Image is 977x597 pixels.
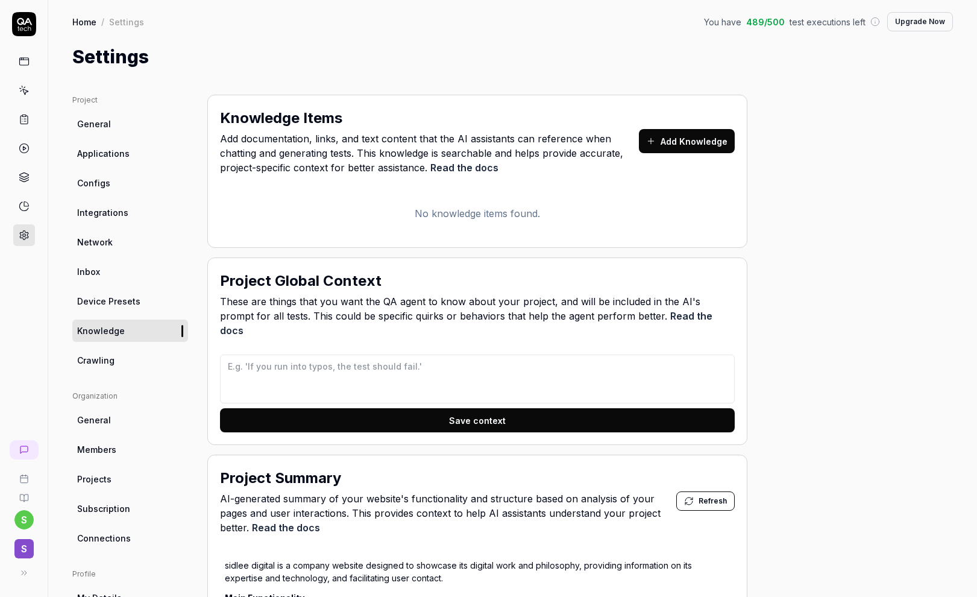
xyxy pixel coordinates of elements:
[72,231,188,253] a: Network
[220,408,735,432] button: Save context
[72,113,188,135] a: General
[77,118,111,130] span: General
[72,391,188,402] div: Organization
[220,467,341,489] h2: Project Summary
[72,438,188,461] a: Members
[77,236,113,248] span: Network
[430,162,498,174] a: Read the docs
[77,502,130,515] span: Subscription
[72,290,188,312] a: Device Presets
[77,354,115,367] span: Crawling
[252,522,320,534] a: Read the docs
[72,409,188,431] a: General
[220,270,382,292] h2: Project Global Context
[746,16,785,28] span: 489 / 500
[5,484,43,503] a: Documentation
[220,294,735,338] span: These are things that you want the QA agent to know about your project, and will be included in t...
[77,443,116,456] span: Members
[699,496,727,507] span: Refresh
[72,95,188,106] div: Project
[77,414,111,426] span: General
[72,261,188,283] a: Inbox
[77,473,112,485] span: Projects
[220,206,735,221] p: No knowledge items found.
[220,491,676,535] span: AI-generated summary of your website's functionality and structure based on analysis of your page...
[77,295,140,308] span: Device Presets
[77,532,131,545] span: Connections
[72,320,188,342] a: Knowledge
[77,206,128,219] span: Integrations
[704,16,741,28] span: You have
[72,497,188,520] a: Subscription
[77,177,110,189] span: Configs
[77,324,125,337] span: Knowledge
[10,440,39,460] a: New conversation
[225,559,730,584] p: sidlee digital is a company website designed to showcase its digital work and philosophy, providi...
[72,201,188,224] a: Integrations
[5,529,43,561] button: S
[101,16,104,28] div: /
[72,349,188,371] a: Crawling
[109,16,144,28] div: Settings
[14,539,34,558] span: S
[72,16,96,28] a: Home
[72,569,188,580] div: Profile
[5,464,43,484] a: Book a call with us
[14,510,34,529] button: s
[220,131,639,175] span: Add documentation, links, and text content that the AI assistants can reference when chatting and...
[790,16,865,28] span: test executions left
[72,468,188,490] a: Projects
[72,43,149,71] h1: Settings
[72,527,188,549] a: Connections
[676,491,735,511] button: Refresh
[77,147,130,160] span: Applications
[887,12,953,31] button: Upgrade Now
[77,265,100,278] span: Inbox
[220,107,342,129] h2: Knowledge Items
[72,172,188,194] a: Configs
[72,142,188,165] a: Applications
[639,129,735,153] button: Add Knowledge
